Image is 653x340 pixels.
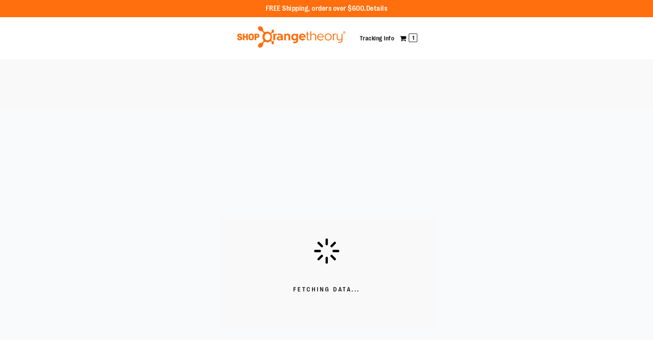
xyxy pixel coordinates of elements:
img: Shop Orangetheory [236,26,347,48]
p: FREE Shipping, orders over $600. [266,4,388,14]
a: Tracking Info [360,35,395,42]
span: Fetching Data... [293,285,360,294]
span: 1 [409,34,417,42]
a: Details [366,5,388,12]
